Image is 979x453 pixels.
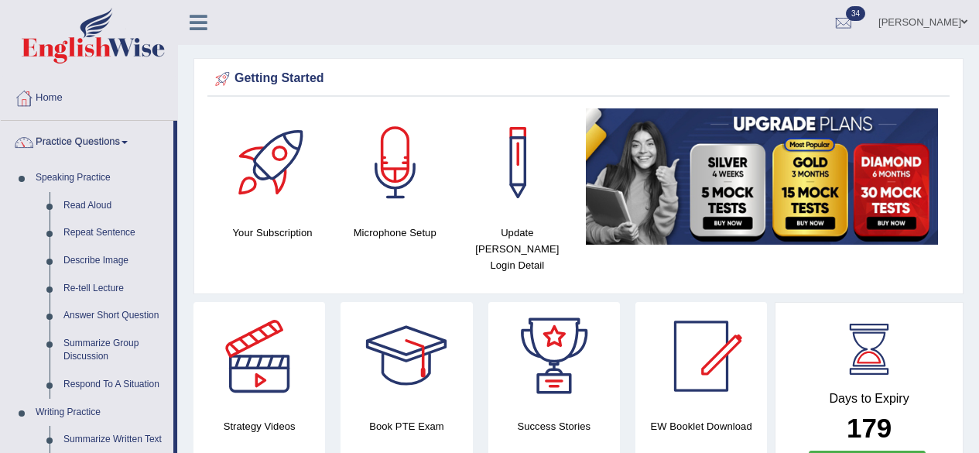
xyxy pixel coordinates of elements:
a: Re-tell Lecture [56,275,173,303]
a: Speaking Practice [29,164,173,192]
b: 179 [847,413,892,443]
a: Repeat Sentence [56,219,173,247]
a: Writing Practice [29,399,173,427]
a: Home [1,77,177,115]
h4: Update [PERSON_NAME] Login Detail [464,225,570,273]
a: Practice Questions [1,121,173,160]
a: Describe Image [56,247,173,275]
h4: Strategy Videos [193,418,325,434]
div: Getting Started [211,67,946,91]
h4: Success Stories [488,418,620,434]
a: Summarize Group Discussion [56,330,173,371]
a: Respond To A Situation [56,371,173,399]
a: Read Aloud [56,192,173,220]
h4: Your Subscription [219,225,326,241]
h4: Book PTE Exam [341,418,472,434]
h4: Days to Expiry [792,392,946,406]
span: 34 [846,6,865,21]
img: small5.jpg [586,108,938,245]
h4: Microphone Setup [341,225,448,241]
a: Answer Short Question [56,302,173,330]
h4: EW Booklet Download [635,418,767,434]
